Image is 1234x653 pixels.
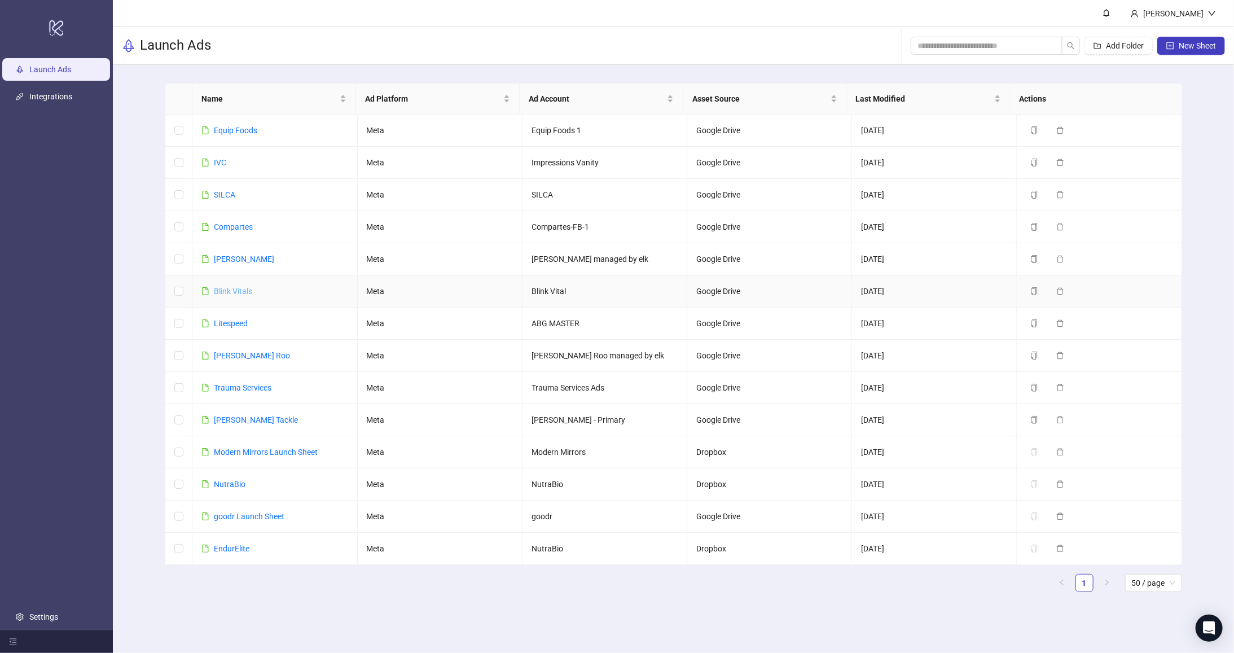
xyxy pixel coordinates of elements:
[1056,191,1064,199] span: delete
[214,415,298,424] a: [PERSON_NAME] Tackle
[1094,42,1101,50] span: folder-add
[687,340,852,372] td: Google Drive
[214,351,290,360] a: [PERSON_NAME] Roo
[852,243,1017,275] td: [DATE]
[358,372,522,404] td: Meta
[358,340,522,372] td: Meta
[214,383,271,392] a: Trauma Services
[522,211,687,243] td: Compartes-FB-1
[522,308,687,340] td: ABG MASTER
[687,179,852,211] td: Google Drive
[214,190,235,199] a: SILCA
[687,243,852,275] td: Google Drive
[1157,37,1225,55] button: New Sheet
[1179,41,1216,50] span: New Sheet
[1056,159,1064,166] span: delete
[852,533,1017,565] td: [DATE]
[201,191,209,199] span: file
[1026,445,1047,459] button: The sheet needs to be migrated before it can be duplicated. Please open the sheet to migrate it.
[687,372,852,404] td: Google Drive
[687,275,852,308] td: Google Drive
[852,147,1017,179] td: [DATE]
[1098,574,1116,592] button: right
[1075,574,1094,592] li: 1
[1132,575,1175,591] span: 50 / page
[1053,574,1071,592] li: Previous Page
[1026,542,1047,555] button: The sheet needs to be migrated before it can be duplicated. Please open the sheet to migrate it.
[214,544,249,553] a: EndurElite
[522,275,687,308] td: Blink Vital
[1030,126,1038,134] span: copy
[522,179,687,211] td: SILCA
[122,39,135,52] span: rocket
[1030,384,1038,392] span: copy
[687,308,852,340] td: Google Drive
[1030,223,1038,231] span: copy
[683,84,847,115] th: Asset Source
[214,512,284,521] a: goodr Launch Sheet
[358,533,522,565] td: Meta
[1056,512,1064,520] span: delete
[1056,545,1064,553] span: delete
[687,211,852,243] td: Google Drive
[1056,287,1064,295] span: delete
[214,480,245,489] a: NutraBio
[192,84,356,115] th: Name
[1056,223,1064,231] span: delete
[529,93,665,105] span: Ad Account
[1139,7,1208,20] div: [PERSON_NAME]
[358,211,522,243] td: Meta
[522,533,687,565] td: NutraBio
[852,436,1017,468] td: [DATE]
[1011,84,1174,115] th: Actions
[201,223,209,231] span: file
[214,255,274,264] a: [PERSON_NAME]
[1030,191,1038,199] span: copy
[852,275,1017,308] td: [DATE]
[1208,10,1216,17] span: down
[687,404,852,436] td: Google Drive
[852,308,1017,340] td: [DATE]
[358,436,522,468] td: Meta
[358,243,522,275] td: Meta
[852,501,1017,533] td: [DATE]
[358,501,522,533] td: Meta
[852,468,1017,501] td: [DATE]
[522,436,687,468] td: Modern Mirrors
[687,147,852,179] td: Google Drive
[522,340,687,372] td: [PERSON_NAME] Roo managed by elk
[1030,416,1038,424] span: copy
[1056,352,1064,360] span: delete
[201,545,209,553] span: file
[852,372,1017,404] td: [DATE]
[847,84,1011,115] th: Last Modified
[29,612,58,621] a: Settings
[522,243,687,275] td: [PERSON_NAME] managed by elk
[356,84,520,115] th: Ad Platform
[1056,384,1064,392] span: delete
[687,501,852,533] td: Google Drive
[358,147,522,179] td: Meta
[201,352,209,360] span: file
[201,480,209,488] span: file
[692,93,828,105] span: Asset Source
[1056,448,1064,456] span: delete
[1084,37,1153,55] button: Add Folder
[358,275,522,308] td: Meta
[1106,41,1144,50] span: Add Folder
[1166,42,1174,50] span: plus-square
[522,501,687,533] td: goodr
[201,512,209,520] span: file
[852,211,1017,243] td: [DATE]
[520,84,683,115] th: Ad Account
[201,319,209,327] span: file
[1030,319,1038,327] span: copy
[1196,615,1223,642] div: Open Intercom Messenger
[522,468,687,501] td: NutraBio
[687,533,852,565] td: Dropbox
[201,416,209,424] span: file
[365,93,501,105] span: Ad Platform
[358,404,522,436] td: Meta
[201,287,209,295] span: file
[687,468,852,501] td: Dropbox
